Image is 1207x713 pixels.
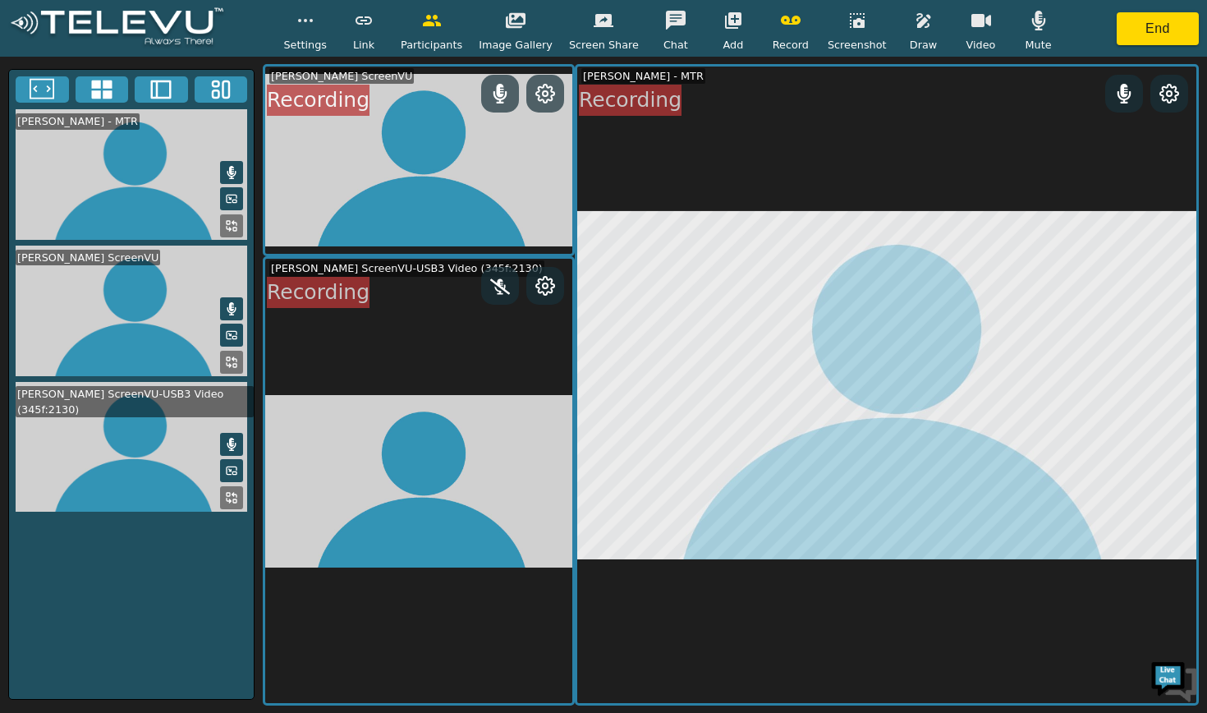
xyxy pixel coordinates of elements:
[267,277,369,308] div: Recording
[773,37,809,53] span: Record
[353,37,374,53] span: Link
[220,297,243,320] button: Mute
[220,214,243,237] button: Replace Feed
[135,76,188,103] button: Two Window Medium
[220,486,243,509] button: Replace Feed
[220,161,243,184] button: Mute
[401,37,462,53] span: Participants
[269,260,544,276] div: [PERSON_NAME] ScreenVU-USB3 Video (345f:2130)
[220,187,243,210] button: Picture in Picture
[723,37,744,53] span: Add
[195,76,248,103] button: Three Window Medium
[16,76,69,103] button: Fullscreen
[76,76,129,103] button: 4x4
[85,86,276,108] div: Chat with us now
[8,7,226,49] img: logoWhite.png
[16,386,254,417] div: [PERSON_NAME] ScreenVU-USB3 Video (345f:2130)
[1150,655,1199,705] img: Chat Widget
[8,448,313,506] textarea: Type your message and hit 'Enter'
[828,37,887,53] span: Screenshot
[966,37,996,53] span: Video
[220,459,243,482] button: Picture in Picture
[579,85,682,116] div: Recording
[220,433,243,456] button: Mute
[267,85,369,116] div: Recording
[220,351,243,374] button: Replace Feed
[95,207,227,373] span: We're online!
[910,37,937,53] span: Draw
[28,76,69,117] img: d_736959983_company_1615157101543_736959983
[1117,12,1199,45] button: End
[569,37,639,53] span: Screen Share
[220,324,243,347] button: Picture in Picture
[269,8,309,48] div: Minimize live chat window
[283,37,327,53] span: Settings
[16,250,160,265] div: [PERSON_NAME] ScreenVU
[581,68,705,84] div: [PERSON_NAME] - MTR
[16,113,140,129] div: [PERSON_NAME] - MTR
[269,68,414,84] div: [PERSON_NAME] ScreenVU
[479,37,553,53] span: Image Gallery
[663,37,688,53] span: Chat
[1025,37,1051,53] span: Mute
